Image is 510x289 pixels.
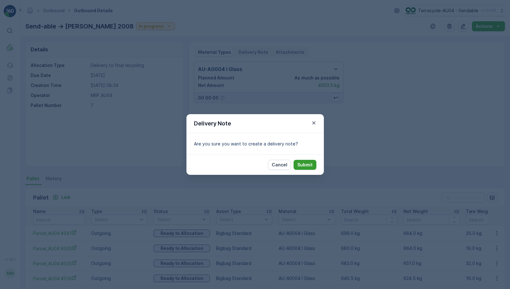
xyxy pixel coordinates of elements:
[268,160,291,170] button: Cancel
[194,119,231,128] p: Delivery Note
[297,162,313,168] p: Submit
[194,141,316,147] p: Are you sure you want to create a delivery note?
[272,162,287,168] p: Cancel
[294,160,316,170] button: Submit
